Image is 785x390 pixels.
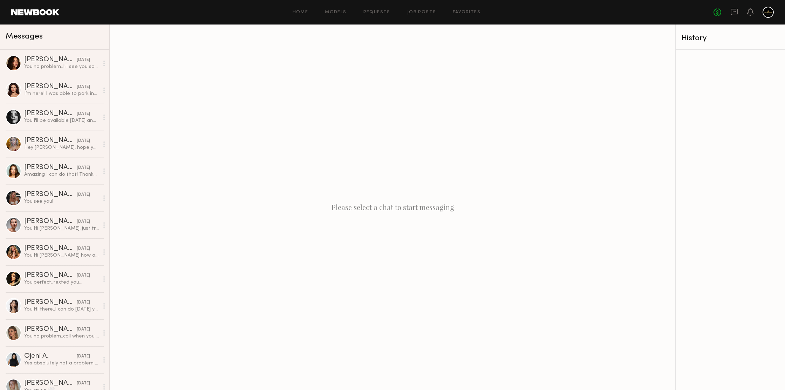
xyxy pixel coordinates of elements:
div: Please select a chat to start messaging [110,25,675,390]
div: You: I'll be available [DATE] and [DATE] if you can do that [24,117,99,124]
div: [PERSON_NAME] [24,272,77,279]
div: [DATE] [77,165,90,171]
div: [DATE] [77,272,90,279]
div: [DATE] [77,218,90,225]
div: [PERSON_NAME] [24,245,77,252]
a: Favorites [453,10,480,15]
div: [DATE] [77,299,90,306]
div: You: perfect..texted you... [24,279,99,286]
div: You: no problem..I'll see you soon [24,63,99,70]
div: [PERSON_NAME] [24,380,77,387]
div: Ojeni A. [24,353,77,360]
div: You: Hi [PERSON_NAME], just trying to reach out again about the ecomm gig, to see if you're still... [24,225,99,232]
div: Amazing I can do that! Thanks so much & looking forward to meeting you!! [24,171,99,178]
div: [PERSON_NAME] [24,299,77,306]
div: [PERSON_NAME] [24,137,77,144]
a: Home [293,10,308,15]
div: You: no problem..call when you're by the gate [24,333,99,340]
div: You: see you! [24,198,99,205]
div: [DATE] [77,138,90,144]
div: History [681,34,779,42]
a: Job Posts [407,10,436,15]
div: [DATE] [77,380,90,387]
div: [DATE] [77,353,90,360]
div: [PERSON_NAME] [24,56,77,63]
div: You: HI there..I can do [DATE] yes..also [DATE] if you prefer. [24,306,99,313]
div: [DATE] [77,111,90,117]
a: Requests [363,10,390,15]
div: [PERSON_NAME] [24,218,77,225]
div: [PERSON_NAME] [24,191,77,198]
div: I’m here! I was able to park inside the parking lot [24,90,99,97]
div: [PERSON_NAME] [24,164,77,171]
div: [DATE] [77,84,90,90]
div: [DATE] [77,326,90,333]
div: Yes absolutely not a problem at all! [24,360,99,367]
div: [PERSON_NAME] [24,110,77,117]
div: Hey [PERSON_NAME], hope you’re doing well. My sister’s instagram is @trapfordom [24,144,99,151]
a: Models [325,10,346,15]
div: [DATE] [77,191,90,198]
span: Messages [6,33,43,41]
div: You: Hi [PERSON_NAME] how are you? My name is [PERSON_NAME] and I work for a company called Valen... [24,252,99,259]
div: [PERSON_NAME] [24,83,77,90]
div: [PERSON_NAME] [24,326,77,333]
div: [DATE] [77,57,90,63]
div: [DATE] [77,245,90,252]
